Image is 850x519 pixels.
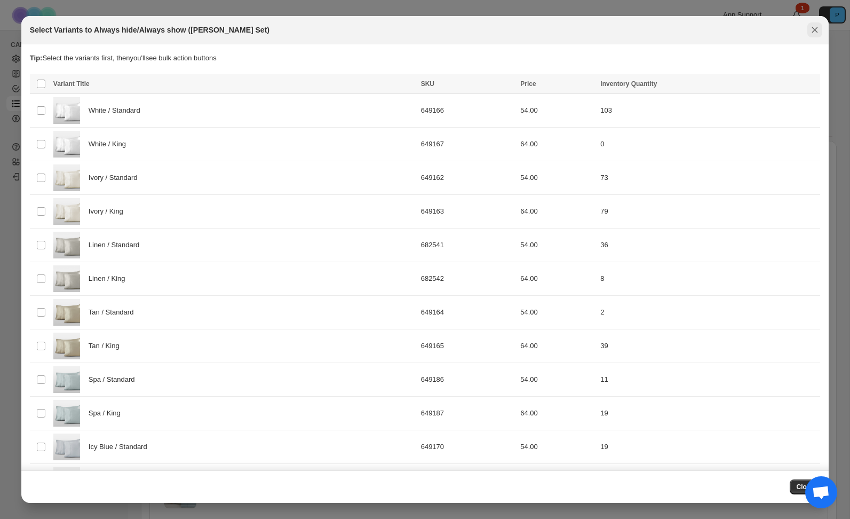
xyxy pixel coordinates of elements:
td: 54.00 [517,161,597,195]
img: pillowcase-linen.jpg [53,232,80,258]
td: 19 [597,430,820,464]
img: Yalda-Pillowcases-Spa.jpg [53,400,80,427]
td: 5 [597,464,820,498]
td: 649164 [418,296,518,329]
img: Yalda-Pillowcases-Ivory.jpg [53,198,80,225]
h2: Select Variants to Always hide/Always show ([PERSON_NAME] Set) [30,25,269,35]
td: 54.00 [517,296,597,329]
td: 649171 [418,464,518,498]
span: White / King [89,139,132,150]
td: 73 [597,161,820,195]
td: 649162 [418,161,518,195]
td: 36 [597,229,820,262]
img: Yalda-Pillowcases-White.jpg [53,97,80,124]
td: 64.00 [517,262,597,296]
td: 64.00 [517,464,597,498]
button: Close [807,22,822,37]
img: Yalda-Pillowcases-Spa.jpg [53,366,80,393]
td: 649186 [418,363,518,397]
td: 682542 [418,262,518,296]
span: White / Standard [89,105,146,116]
td: 19 [597,397,820,430]
td: 0 [597,128,820,161]
td: 11 [597,363,820,397]
td: 682541 [418,229,518,262]
span: SKU [421,80,434,88]
span: Ivory / King [89,206,129,217]
span: Spa / Standard [89,374,141,385]
span: Spa / King [89,408,126,419]
span: Tan / King [89,341,125,351]
td: 649187 [418,397,518,430]
span: Variant Title [53,80,90,88]
span: Ivory / Standard [89,172,144,183]
td: 64.00 [517,128,597,161]
td: 649163 [418,195,518,229]
td: 54.00 [517,94,597,128]
strong: Tip: [30,54,43,62]
td: 64.00 [517,397,597,430]
td: 79 [597,195,820,229]
td: 54.00 [517,229,597,262]
img: Yalda-Pillowcases-IcyBlue.jpg [53,434,80,460]
span: Tan / Standard [89,307,139,318]
span: Icy Blue / Standard [89,442,153,452]
td: 39 [597,329,820,363]
td: 649166 [418,94,518,128]
div: Open chat [805,476,837,508]
img: Yalda-Pillowcases-IcyBlue.jpg [53,467,80,494]
td: 8 [597,262,820,296]
td: 649167 [418,128,518,161]
p: Select the variants first, then you'll see bulk action buttons [30,53,820,64]
td: 54.00 [517,430,597,464]
img: Yalda-Pillowcases-White.jpg [53,131,80,158]
td: 649170 [418,430,518,464]
span: Close [796,483,814,491]
td: 2 [597,296,820,329]
span: Linen / King [89,273,131,284]
td: 64.00 [517,329,597,363]
img: Yalda-Pillowcases-Tan.jpg [53,333,80,359]
span: Price [520,80,536,88]
span: Inventory Quantity [600,80,657,88]
img: Yalda-Pillowcases-Tan.jpg [53,299,80,326]
td: 64.00 [517,195,597,229]
td: 54.00 [517,363,597,397]
span: Linen / Standard [89,240,145,250]
img: pillowcase-linen.jpg [53,265,80,292]
td: 649165 [418,329,518,363]
img: Yalda-Pillowcases-Ivory.jpg [53,164,80,191]
button: Close [790,479,820,494]
td: 103 [597,94,820,128]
